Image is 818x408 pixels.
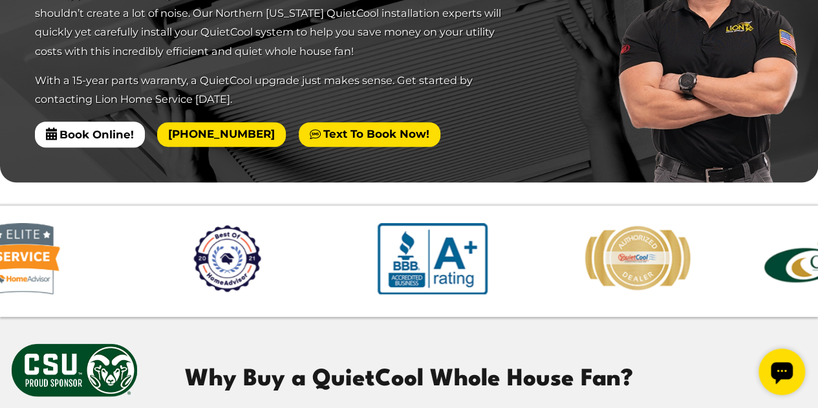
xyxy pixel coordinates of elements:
div: slide 4 [330,223,535,299]
span: With a 15-year parts warranty, a QuietCool upgrade just makes sense. Get started by contacting Li... [35,74,473,105]
a: Text To Book Now! [299,122,440,147]
span: Why Buy a QuietCool Whole House Fan? [34,361,784,399]
img: CSU Sponsor Badge [10,342,139,398]
img: BBB A+ Rated [378,223,488,294]
a: [PHONE_NUMBER] [157,122,286,147]
span: Book Online! [35,122,145,147]
div: slide 5 [535,223,740,299]
div: Open chat widget [5,5,52,52]
div: slide 3 [125,223,330,299]
img: Best of HomeAdvisor 2021 [177,223,278,294]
